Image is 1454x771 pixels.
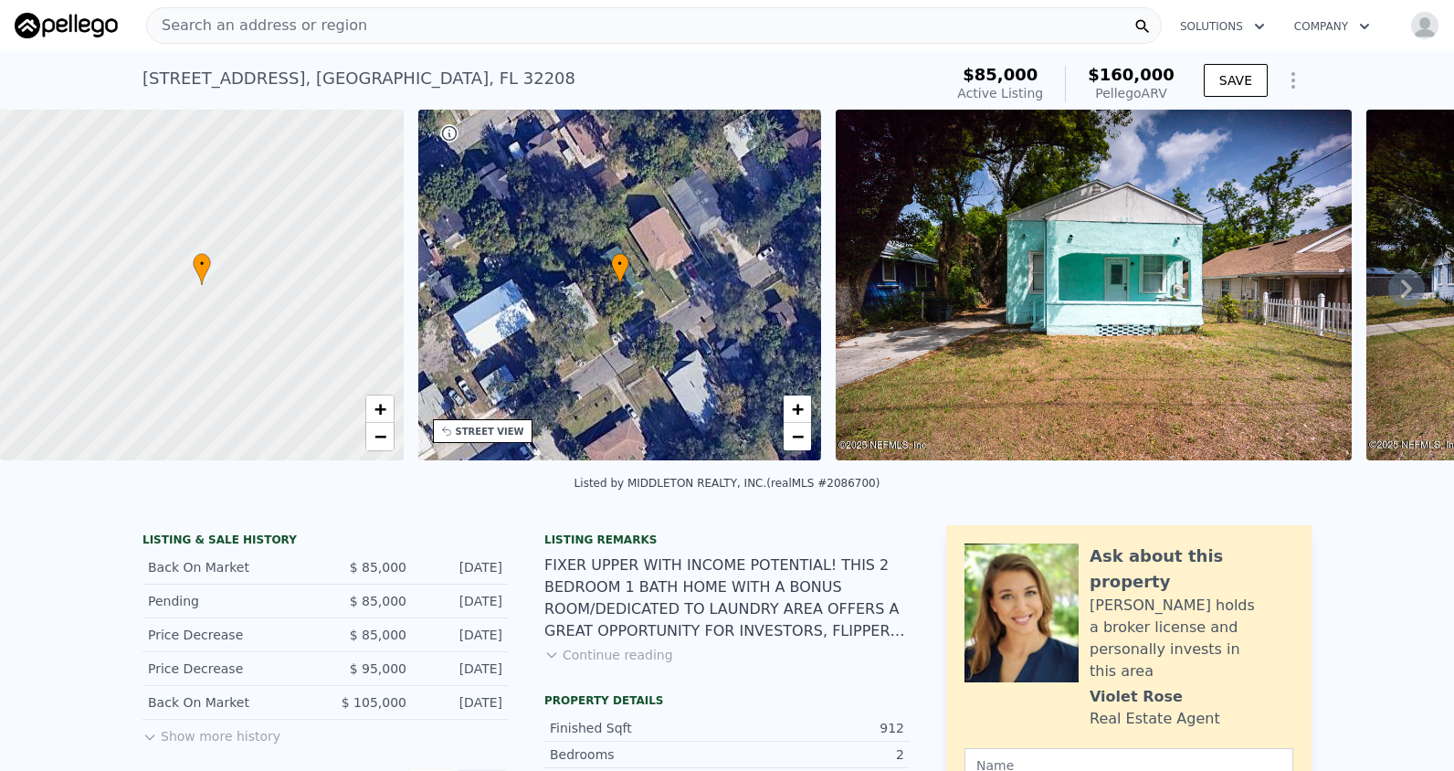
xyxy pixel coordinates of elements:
[421,626,502,644] div: [DATE]
[544,533,910,547] div: Listing remarks
[421,558,502,576] div: [DATE]
[727,719,904,737] div: 912
[366,423,394,450] a: Zoom out
[374,425,385,448] span: −
[550,745,727,764] div: Bedrooms
[792,425,804,448] span: −
[544,646,673,664] button: Continue reading
[611,253,629,285] div: •
[350,628,406,642] span: $ 85,000
[148,558,311,576] div: Back On Market
[544,554,910,642] div: FIXER UPPER WITH INCOME POTENTIAL! THIS 2 BEDROOM 1 BATH HOME WITH A BONUS ROOM/DEDICATED TO LAUN...
[1090,595,1293,682] div: [PERSON_NAME] holds a broker license and personally invests in this area
[836,110,1352,460] img: Sale: 158160619 Parcel: 34246592
[957,86,1043,100] span: Active Listing
[1088,65,1175,84] span: $160,000
[784,396,811,423] a: Zoom in
[1090,708,1220,730] div: Real Estate Agent
[350,594,406,608] span: $ 85,000
[350,560,406,575] span: $ 85,000
[1088,84,1175,102] div: Pellego ARV
[193,256,211,272] span: •
[421,660,502,678] div: [DATE]
[456,425,524,438] div: STREET VIEW
[727,745,904,764] div: 2
[784,423,811,450] a: Zoom out
[792,397,804,420] span: +
[148,592,311,610] div: Pending
[142,66,575,91] div: [STREET_ADDRESS] , [GEOGRAPHIC_DATA] , FL 32208
[1090,686,1183,708] div: Violet Rose
[544,693,910,708] div: Property details
[1090,544,1293,595] div: Ask about this property
[342,695,406,710] span: $ 105,000
[15,13,118,38] img: Pellego
[1204,64,1268,97] button: SAVE
[1165,10,1280,43] button: Solutions
[1280,10,1385,43] button: Company
[193,253,211,285] div: •
[550,719,727,737] div: Finished Sqft
[421,592,502,610] div: [DATE]
[611,256,629,272] span: •
[574,477,880,490] div: Listed by MIDDLETON REALTY, INC. (realMLS #2086700)
[963,65,1038,84] span: $85,000
[421,693,502,712] div: [DATE]
[148,693,311,712] div: Back On Market
[148,660,311,678] div: Price Decrease
[1275,62,1312,99] button: Show Options
[142,720,280,745] button: Show more history
[374,397,385,420] span: +
[366,396,394,423] a: Zoom in
[147,15,367,37] span: Search an address or region
[142,533,508,551] div: LISTING & SALE HISTORY
[350,661,406,676] span: $ 95,000
[1410,11,1439,40] img: avatar
[148,626,311,644] div: Price Decrease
